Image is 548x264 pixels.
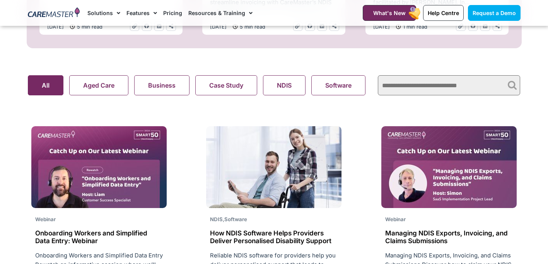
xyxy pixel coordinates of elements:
[210,24,227,30] time: [DATE]
[28,7,80,19] img: CareMaster Logo
[47,24,64,30] time: [DATE]
[134,75,189,95] button: Business
[206,126,341,208] img: smiley-man-woman-posing
[28,75,63,95] button: All
[363,5,416,21] a: What's New
[210,229,338,245] h2: How NDIS Software Helps Providers Deliver Personalised Disability Support
[195,75,257,95] button: Case Study
[385,229,513,245] h2: Managing NDIS Exports, Invoicing, and Claims Submissions
[311,75,365,95] button: Software
[210,216,223,222] span: NDIS
[31,126,167,208] img: REWATCH Onboarding Workers and Simplified Data Entry_Website Thumb
[210,216,247,222] span: ,
[423,5,464,21] a: Help Centre
[381,126,517,208] img: Missed Webinar-18Jun2025_Website Thumb
[224,216,247,222] span: Software
[35,216,56,222] span: Webinar
[263,75,306,95] button: NDIS
[69,75,128,95] button: Aged Care
[373,24,390,30] time: [DATE]
[385,216,406,222] span: Webinar
[373,10,406,16] span: What's New
[468,5,521,21] a: Request a Demo
[75,22,102,31] span: 5 min read
[473,10,516,16] span: Request a Demo
[401,22,427,31] span: 1 min read
[35,229,163,245] h2: Onboarding Workers and Simplified Data Entry: Webinar
[428,10,459,16] span: Help Centre
[238,22,265,31] span: 5 min read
